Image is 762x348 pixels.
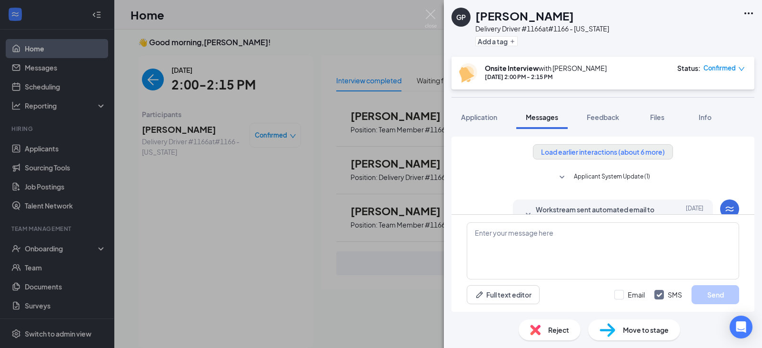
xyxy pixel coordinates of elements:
[738,66,745,72] span: down
[475,24,609,33] div: Delivery Driver #1166 at #1166 - [US_STATE]
[475,290,484,299] svg: Pen
[510,39,515,44] svg: Plus
[485,63,607,73] div: with [PERSON_NAME]
[677,63,701,73] div: Status :
[548,325,569,335] span: Reject
[623,325,669,335] span: Move to stage
[743,8,754,19] svg: Ellipses
[522,209,534,220] svg: SmallChevronDown
[650,113,664,121] span: Files
[536,204,661,225] span: Workstream sent automated email to [PERSON_NAME].
[556,172,650,183] button: SmallChevronDownApplicant System Update (1)
[556,172,568,183] svg: SmallChevronDown
[467,285,540,304] button: Full text editorPen
[485,64,539,72] b: Onsite Interview
[461,113,497,121] span: Application
[686,204,703,225] span: [DATE]
[475,36,518,46] button: PlusAdd a tag
[574,172,650,183] span: Applicant System Update (1)
[730,316,752,338] div: Open Intercom Messenger
[533,144,673,159] button: Load earlier interactions (about 6 more)
[587,113,619,121] span: Feedback
[475,8,574,24] h1: [PERSON_NAME]
[699,113,712,121] span: Info
[526,113,558,121] span: Messages
[724,203,735,215] svg: WorkstreamLogo
[703,63,736,73] span: Confirmed
[485,73,607,81] div: [DATE] 2:00 PM - 2:15 PM
[456,12,466,22] div: GP
[692,285,739,304] button: Send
